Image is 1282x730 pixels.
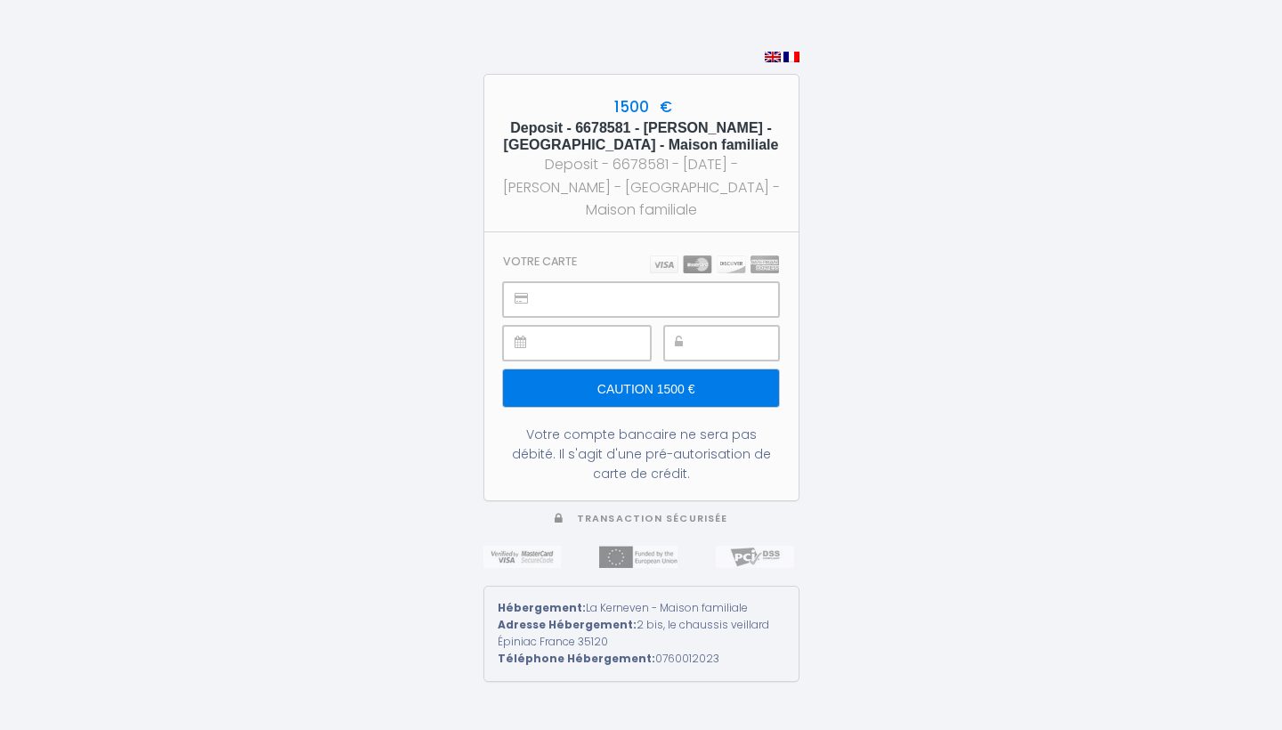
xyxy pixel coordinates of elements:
img: carts.png [650,255,779,273]
div: 0760012023 [498,651,785,668]
iframe: Secure payment input frame [543,283,777,316]
img: fr.png [783,52,799,62]
strong: Téléphone Hébergement: [498,651,655,666]
span: 1500 € [610,96,672,118]
strong: Adresse Hébergement: [498,617,637,632]
div: Votre compte bancaire ne sera pas débité. Il s'agit d'une pré-autorisation de carte de crédit. [503,425,778,483]
input: Caution 1500 € [503,369,778,407]
img: en.png [765,52,781,62]
span: Transaction sécurisée [577,512,727,525]
div: La Kerneven - Maison familiale [498,600,785,617]
iframe: Secure payment input frame [704,327,778,360]
div: 2 bis, le chaussis veillard Épiniac France 35120 [498,617,785,651]
strong: Hébergement: [498,600,586,615]
div: Deposit - 6678581 - [DATE] - [PERSON_NAME] - [GEOGRAPHIC_DATA] - Maison familiale [500,153,783,220]
iframe: Secure payment input frame [543,327,649,360]
h5: Deposit - 6678581 - [PERSON_NAME] - [GEOGRAPHIC_DATA] - Maison familiale [500,119,783,153]
h3: Votre carte [503,255,577,268]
